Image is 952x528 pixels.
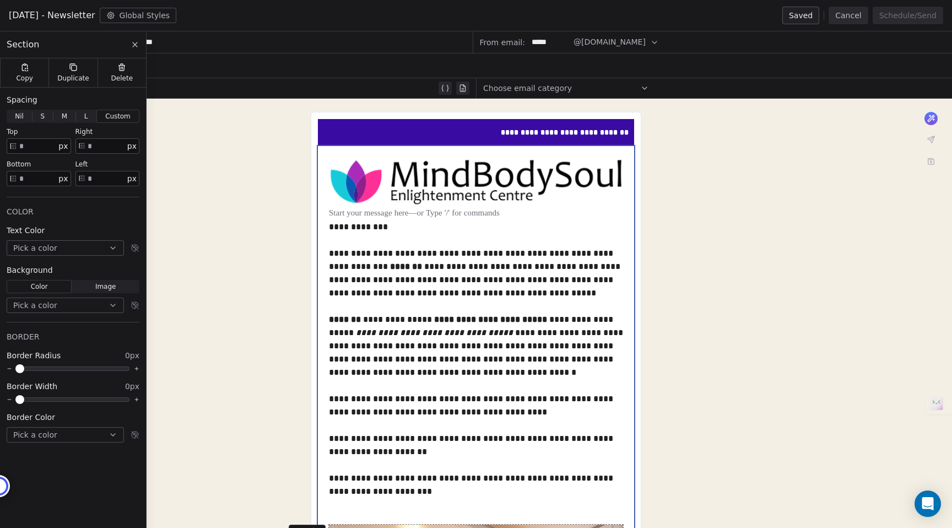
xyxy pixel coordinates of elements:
[100,8,177,23] button: Global Styles
[16,74,33,83] span: Copy
[7,127,71,136] div: top
[7,350,61,361] span: Border Radius
[58,173,68,185] span: px
[7,427,124,443] button: Pick a color
[95,282,116,292] span: Image
[9,9,95,22] span: [DATE] - Newsletter
[782,7,819,24] button: Saved
[7,298,124,313] button: Pick a color
[125,381,139,392] span: 0px
[127,141,137,152] span: px
[7,94,37,105] span: Spacing
[483,83,572,94] span: Choose email category
[111,74,133,83] span: Delete
[480,37,525,48] span: From email:
[574,36,646,48] span: @[DOMAIN_NAME]
[84,111,88,121] span: L
[873,7,943,24] button: Schedule/Send
[7,381,57,392] span: Border Width
[7,265,53,276] span: Background
[40,111,45,121] span: S
[15,111,24,121] span: Nil
[7,160,71,169] div: bottom
[7,225,45,236] span: Text Color
[75,160,140,169] div: left
[829,7,868,24] button: Cancel
[62,111,67,121] span: M
[7,38,39,51] span: Section
[915,491,941,517] div: Open Intercom Messenger
[7,240,124,256] button: Pick a color
[58,141,68,152] span: px
[57,74,89,83] span: Duplicate
[125,350,139,361] span: 0px
[7,206,139,217] div: COLOR
[7,412,55,423] span: Border Color
[7,331,139,342] div: BORDER
[75,127,140,136] div: right
[127,173,137,185] span: px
